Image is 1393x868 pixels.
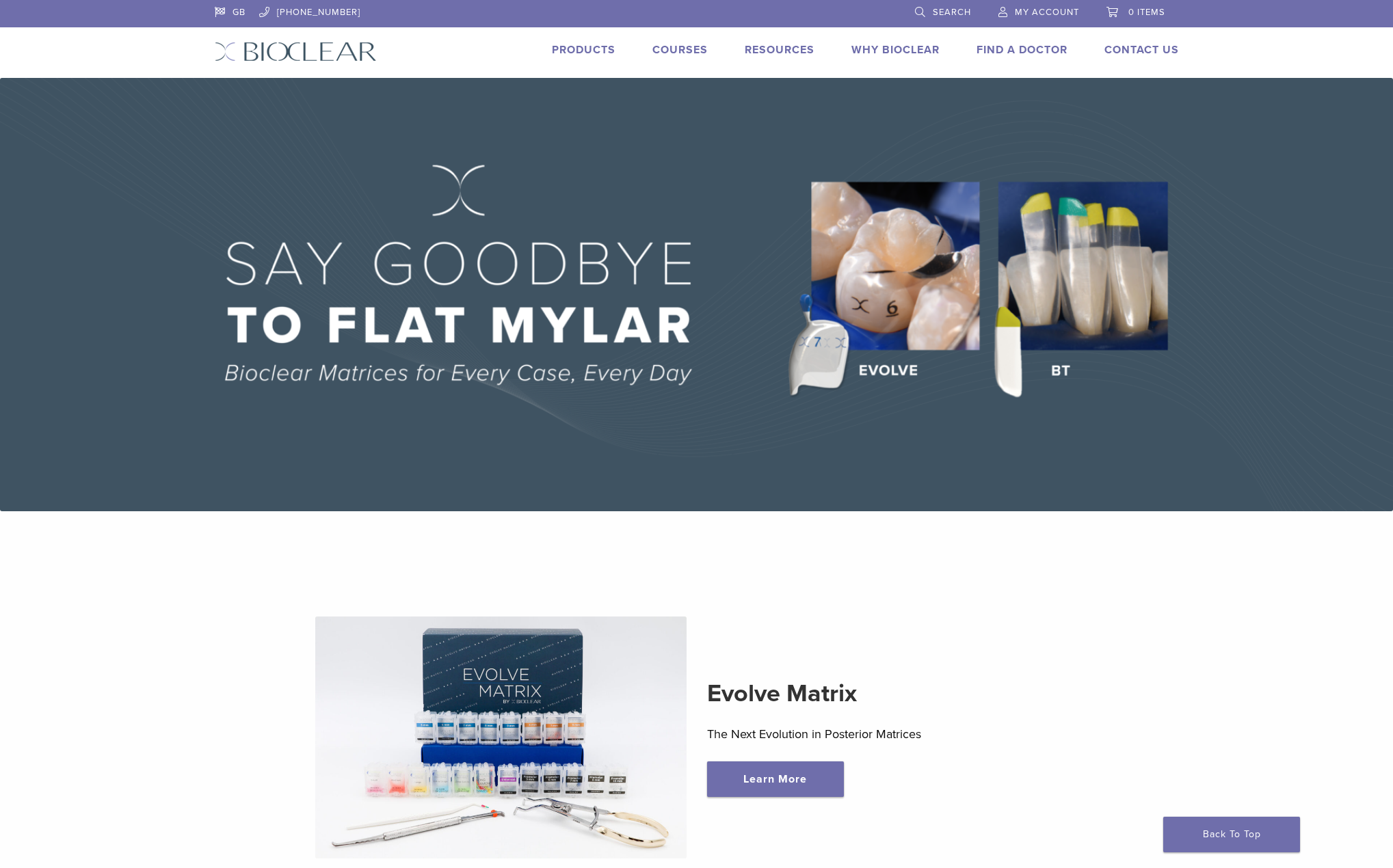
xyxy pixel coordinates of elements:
span: 0 items [1128,7,1165,18]
img: Evolve Matrix [315,616,687,858]
a: Find A Doctor [977,43,1067,57]
a: Back To Top [1163,817,1300,852]
a: Why Bioclear [851,43,940,57]
a: Resources [745,43,814,57]
p: The Next Evolution in Posterior Matrices [707,724,1078,744]
a: Courses [652,43,708,57]
a: Products [552,43,615,57]
a: Learn More [707,761,844,797]
span: My Account [1015,7,1079,18]
a: Contact Us [1104,43,1179,57]
span: Search [933,7,971,18]
h2: Evolve Matrix [707,677,1078,710]
img: Bioclear [215,42,377,62]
